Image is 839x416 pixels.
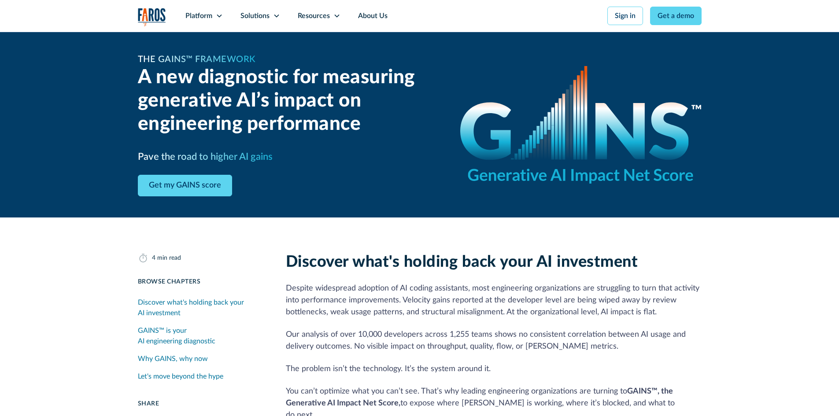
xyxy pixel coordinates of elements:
strong: GAINS™, the Generative AI Impact Net Score, [286,387,673,407]
div: Resources [298,11,330,21]
div: Browse Chapters [138,277,265,287]
a: Let's move beyond the hype [138,368,265,385]
a: Get my GAINS score [138,175,232,196]
p: The problem isn’t the technology. It’s the system around it. [286,363,702,375]
div: 4 [152,254,155,263]
h2: Discover what's holding back your AI investment [286,253,702,272]
a: Why GAINS, why now [138,350,265,368]
h2: A new diagnostic for measuring generative AI’s impact on engineering performance [138,66,439,136]
div: Solutions [240,11,270,21]
div: Platform [185,11,212,21]
div: Why GAINS, why now [138,353,208,364]
a: home [138,8,166,26]
div: GAINS™ is your AI engineering diagnostic [138,325,265,346]
p: Our analysis of over 10,000 developers across 1,255 teams shows no consistent correlation between... [286,329,702,353]
p: Despite widespread adoption of AI coding assistants, most engineering organizations are strugglin... [286,283,702,318]
a: Sign in [607,7,643,25]
h1: The GAINS™ Framework [138,53,255,66]
div: Discover what's holding back your AI investment [138,297,265,318]
div: min read [157,254,181,263]
a: GAINS™ is your AI engineering diagnostic [138,322,265,350]
img: Logo of the analytics and reporting company Faros. [138,8,166,26]
div: Share [138,399,265,409]
div: Let's move beyond the hype [138,371,223,382]
a: Discover what's holding back your AI investment [138,294,265,322]
a: Get a demo [650,7,702,25]
img: GAINS - the Generative AI Impact Net Score logo [460,66,702,184]
h3: Pave the road to higher AI gains [138,150,273,164]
